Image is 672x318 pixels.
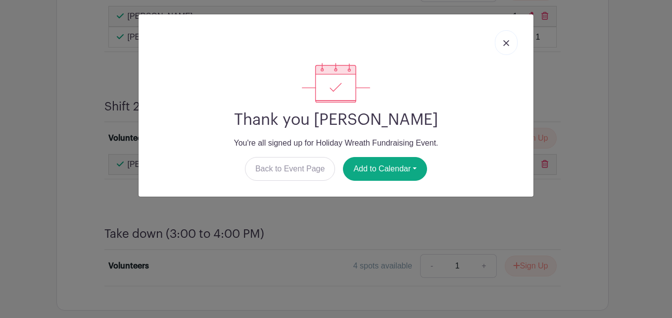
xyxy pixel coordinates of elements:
button: Add to Calendar [343,157,427,181]
h2: Thank you [PERSON_NAME] [146,110,526,129]
p: You're all signed up for Holiday Wreath Fundraising Event. [146,137,526,149]
a: Back to Event Page [245,157,336,181]
img: signup_complete-c468d5dda3e2740ee63a24cb0ba0d3ce5d8a4ecd24259e683200fb1569d990c8.svg [302,63,370,103]
img: close_button-5f87c8562297e5c2d7936805f587ecaba9071eb48480494691a3f1689db116b3.svg [503,40,509,46]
